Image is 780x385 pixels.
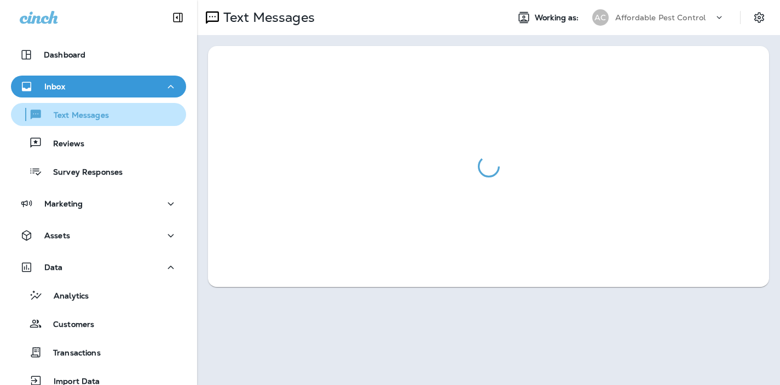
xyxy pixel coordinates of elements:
[163,7,193,28] button: Collapse Sidebar
[11,284,186,307] button: Analytics
[11,44,186,66] button: Dashboard
[44,50,85,59] p: Dashboard
[11,256,186,278] button: Data
[44,231,70,240] p: Assets
[44,199,83,208] p: Marketing
[535,13,581,22] span: Working as:
[43,111,109,121] p: Text Messages
[42,168,123,178] p: Survey Responses
[44,82,65,91] p: Inbox
[42,139,84,150] p: Reviews
[592,9,609,26] div: AC
[11,193,186,215] button: Marketing
[11,76,186,97] button: Inbox
[11,341,186,364] button: Transactions
[42,320,94,330] p: Customers
[11,131,186,154] button: Reviews
[11,103,186,126] button: Text Messages
[11,225,186,246] button: Assets
[44,263,63,272] p: Data
[749,8,769,27] button: Settings
[219,9,315,26] p: Text Messages
[42,348,101,359] p: Transactions
[615,13,706,22] p: Affordable Pest Control
[43,291,89,302] p: Analytics
[11,160,186,183] button: Survey Responses
[11,312,186,335] button: Customers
